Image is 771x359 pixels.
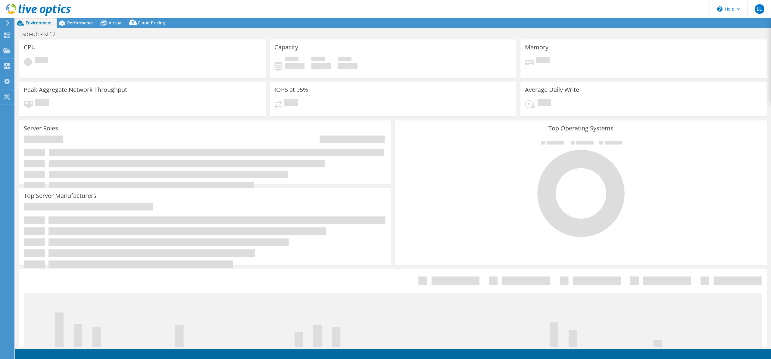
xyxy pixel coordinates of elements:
span: Total [338,57,351,63]
h3: Server Roles [24,125,58,132]
span: Pending [284,99,298,107]
h4: 0 GiB [311,63,331,69]
span: LL [755,4,764,14]
svg: \n [717,6,723,12]
h4: 0 GiB [338,63,357,69]
span: Performance [67,20,94,26]
span: Pending [35,99,49,107]
span: Cloud Pricing [138,20,165,26]
h3: Top Server Manufacturers [24,192,96,199]
h3: Memory [525,44,548,51]
h3: Top Operating Systems [400,125,762,132]
h3: IOPS at 95% [274,86,308,93]
h3: Average Daily Write [525,86,579,93]
span: Pending [536,57,550,65]
h4: 0 GiB [285,63,304,69]
span: Virtual [109,20,123,26]
h1: sib-ufc-tst12 [20,31,65,37]
h3: CPU [24,44,36,51]
span: Free [311,57,325,63]
span: Used [285,57,298,63]
span: Pending [35,57,48,65]
span: Pending [538,99,551,107]
h3: Peak Aggregate Network Throughput [24,86,127,93]
span: Environment [26,20,52,26]
h3: Capacity [274,44,298,51]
